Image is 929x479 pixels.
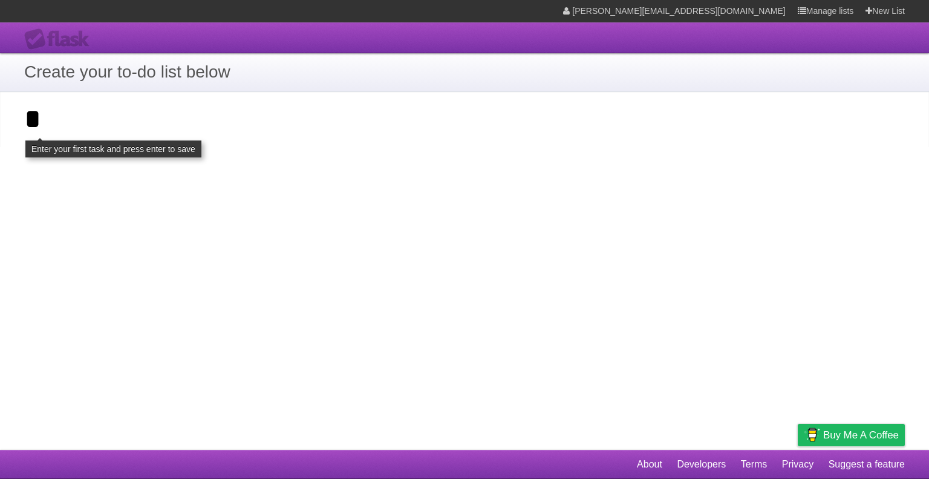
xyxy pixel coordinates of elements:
[24,59,905,85] h1: Create your to-do list below
[798,424,905,446] a: Buy me a coffee
[677,453,726,476] a: Developers
[823,424,899,446] span: Buy me a coffee
[637,453,662,476] a: About
[804,424,820,445] img: Buy me a coffee
[24,28,97,50] div: Flask
[782,453,813,476] a: Privacy
[741,453,768,476] a: Terms
[829,453,905,476] a: Suggest a feature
